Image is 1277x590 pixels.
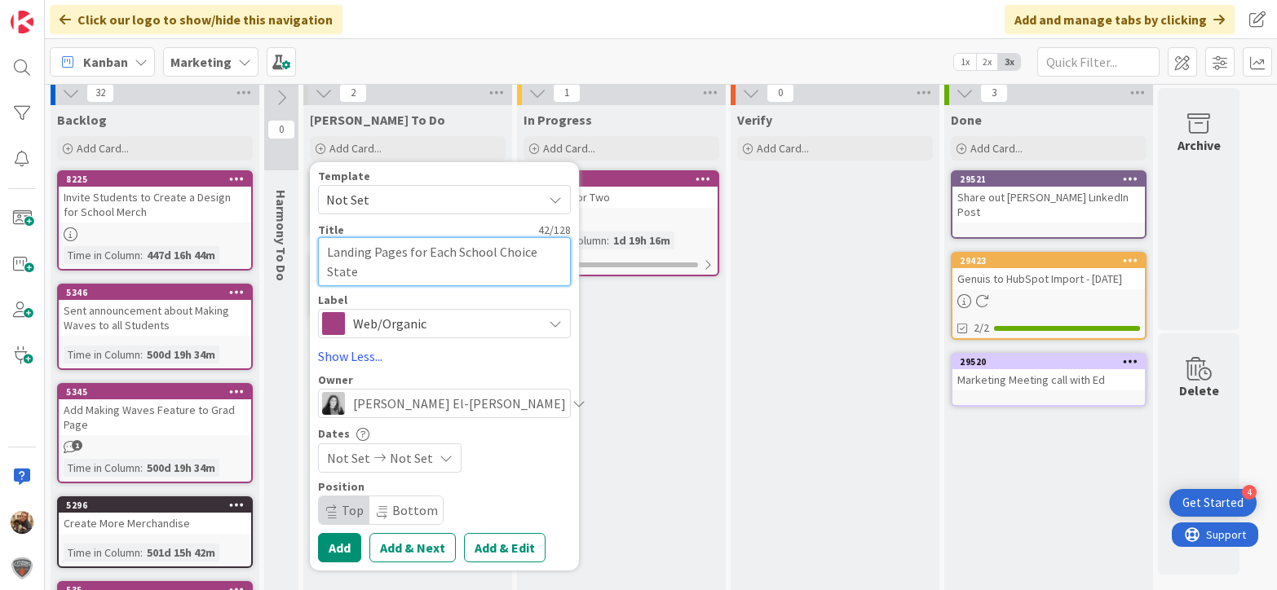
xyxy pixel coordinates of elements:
span: Add Card... [329,141,382,156]
div: 5296 [66,500,251,511]
div: 29423Genuis to HubSpot Import - [DATE] [952,253,1145,289]
span: : [140,346,143,363]
span: Dates [318,428,350,439]
span: 2 [339,83,367,103]
span: Add Card... [970,141,1023,156]
div: Add and manage tabs by clicking [1005,5,1235,34]
div: Sent announcement about Making Waves to all Students [59,300,251,336]
div: 5345Add Making Waves Feature to Grad Page [59,385,251,435]
div: 5296Create More Merchandise [59,498,251,534]
span: Not Set [327,448,370,468]
img: EP [11,511,33,534]
textarea: Landing Pages for Each School Choice State [318,237,571,286]
span: Backlog [57,112,107,128]
span: Support [34,2,74,22]
span: In Progress [524,112,592,128]
div: Cooking for Two [525,187,718,208]
span: 1x [954,54,976,70]
div: Archive [1178,135,1221,155]
span: : [607,231,609,249]
span: : [140,544,143,561]
div: 29520Marketing Meeting call with Ed [952,354,1145,390]
span: : [140,459,143,477]
span: Not Set [326,189,530,210]
div: 447d 16h 44m [143,246,219,264]
div: Open Get Started checklist, remaining modules: 4 [1169,489,1257,517]
div: 29520 [952,354,1145,369]
div: 29521 [952,172,1145,187]
span: Position [318,481,365,492]
span: 32 [86,83,114,103]
span: Label [318,294,347,306]
span: Top [342,502,364,518]
div: 8225Invite Students to Create a Design for School Merch [59,172,251,222]
div: 5346 [59,285,251,300]
b: Marketing [170,54,232,70]
div: 29413 [525,172,718,187]
div: 4 [1242,485,1257,500]
span: Owner [318,374,353,385]
button: Add & Next [369,533,456,562]
span: 1 [553,83,581,103]
span: Add Card... [543,141,595,156]
div: 501d 15h 42m [143,544,219,561]
div: 500d 19h 34m [143,346,219,363]
div: 29423 [960,255,1145,266]
div: Time in Column [64,459,140,477]
span: Not Set [390,448,433,468]
div: Share out [PERSON_NAME] LinkedIn Post [952,187,1145,222]
span: Template [318,170,370,182]
button: Add [318,533,361,562]
span: Julie To Do [310,112,445,128]
div: 29520 [960,356,1145,368]
div: 500d 19h 34m [143,459,219,477]
div: 29413 [532,174,718,185]
div: Create More Merchandise [59,513,251,534]
div: 29521 [960,174,1145,185]
img: Visit kanbanzone.com [11,11,33,33]
span: Bottom [392,502,438,518]
span: 2x [976,54,998,70]
div: Time in Column [64,246,140,264]
div: Delete [1179,381,1219,400]
div: 5346 [66,287,251,298]
span: 1 [72,440,82,451]
button: Add & Edit [464,533,546,562]
img: avatar [11,557,33,579]
div: Get Started [1182,495,1244,511]
div: 5346Sent announcement about Making Waves to all Students [59,285,251,336]
span: [PERSON_NAME] El-[PERSON_NAME] [353,394,566,413]
span: Add Card... [77,141,129,156]
span: 0 [767,83,794,103]
div: Marketing Meeting call with Ed [952,369,1145,390]
span: Add Card... [757,141,809,156]
div: 29413Cooking for Two [525,172,718,208]
div: Genuis to HubSpot Import - [DATE] [952,268,1145,289]
div: 42 / 128 [349,222,571,237]
span: Verify [737,112,772,128]
span: 3x [998,54,1020,70]
span: 3 [980,83,1008,103]
div: 8225 [66,174,251,185]
label: Title [318,222,344,237]
div: 29423 [952,253,1145,268]
div: Time in Column [64,544,140,561]
span: Done [951,112,982,128]
div: 8225 [59,172,251,187]
div: 29521Share out [PERSON_NAME] LinkedIn Post [952,172,1145,222]
div: 5296 [59,498,251,513]
div: Add Making Waves Feature to Grad Page [59,399,251,435]
a: Show Less... [318,346,571,366]
div: 5345 [59,385,251,399]
span: 0 [267,120,295,139]
div: 1d 19h 16m [609,231,674,249]
div: Time in Column [64,346,140,363]
span: : [140,246,143,264]
div: Click our logo to show/hide this navigation [50,5,342,34]
span: Kanban [83,52,128,72]
div: 5345 [66,386,251,398]
span: Web/Organic [353,312,534,335]
span: 2/2 [974,319,989,337]
input: Quick Filter... [1037,47,1160,77]
div: Invite Students to Create a Design for School Merch [59,187,251,222]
